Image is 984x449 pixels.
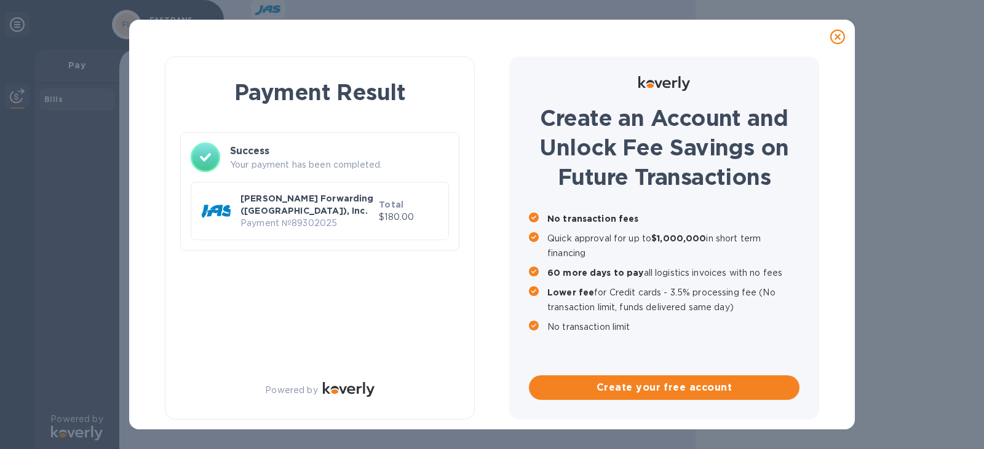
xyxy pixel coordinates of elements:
[230,144,449,158] h3: Success
[185,77,454,107] h1: Payment Result
[240,217,374,230] p: Payment № 89302025
[529,375,799,400] button: Create your free account
[547,285,799,314] p: for Credit cards - 3.5% processing fee (No transaction limit, funds delivered same day)
[379,200,403,209] b: Total
[547,287,594,297] b: Lower fee
[547,214,639,224] b: No transaction fees
[547,265,799,280] p: all logistics invoices with no fees
[230,158,449,171] p: Your payment has been completed.
[547,319,799,334] p: No transaction limit
[240,192,374,217] p: [PERSON_NAME] Forwarding ([GEOGRAPHIC_DATA]), Inc.
[529,103,799,192] h1: Create an Account and Unlock Fee Savings on Future Transactions
[638,76,690,91] img: Logo
[379,211,438,224] p: $180.00
[539,380,790,395] span: Create your free account
[651,233,706,243] b: $1,000,000
[323,382,375,397] img: Logo
[547,268,644,278] b: 60 more days to pay
[265,384,317,397] p: Powered by
[547,231,799,260] p: Quick approval for up to in short term financing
